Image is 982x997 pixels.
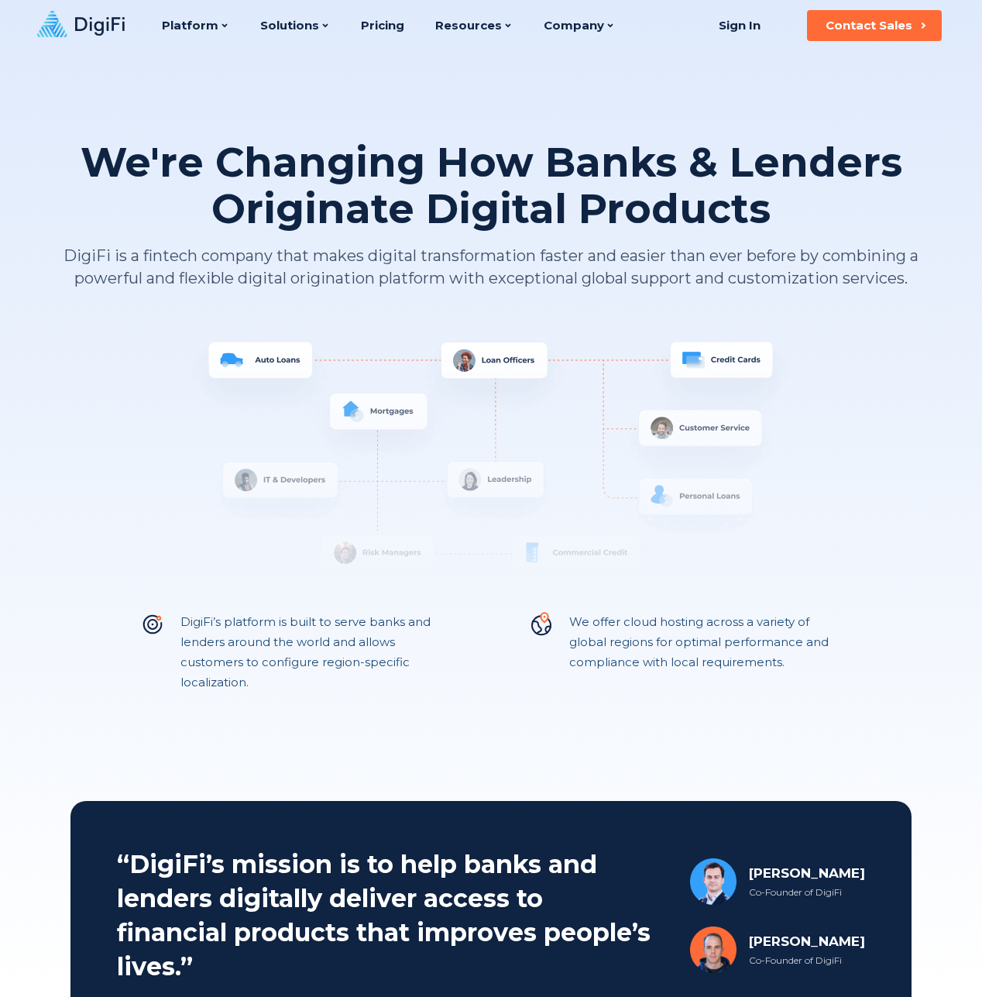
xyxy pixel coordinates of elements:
p: DigiFi’s platform is built to serve banks and lenders around the world and allows customers to co... [180,612,453,693]
img: Brad Vanderstarren Avatar [690,927,736,973]
div: Co-Founder of DigiFi [749,885,865,899]
div: Co-Founder of DigiFi [749,954,865,968]
p: We offer cloud hosting across a variety of global regions for optimal performance and compliance ... [569,612,842,693]
img: System Overview [61,336,921,600]
img: Joshua Jersey Avatar [690,858,736,905]
div: [PERSON_NAME] [749,864,865,882]
div: Contact Sales [826,18,912,33]
button: Contact Sales [807,10,942,41]
div: [PERSON_NAME] [749,932,865,951]
h1: We're Changing How Banks & Lenders Originate Digital Products [61,139,921,232]
h2: “DigiFi’s mission is to help banks and lenders digitally deliver access to financial products tha... [117,847,656,984]
a: Sign In [699,10,779,41]
p: DigiFi is a fintech company that makes digital transformation faster and easier than ever before ... [61,245,921,290]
